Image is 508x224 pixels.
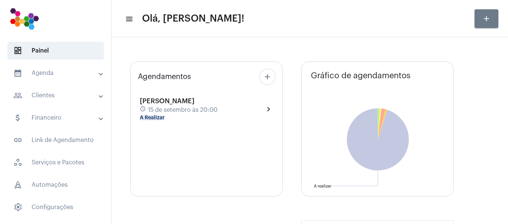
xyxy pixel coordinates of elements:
span: [PERSON_NAME] [140,98,194,104]
span: Olá, [PERSON_NAME]! [142,13,244,25]
span: Serviços e Pacotes [7,154,104,171]
img: 7bf4c2a9-cb5a-6366-d80e-59e5d4b2024a.png [6,4,43,34]
text: A realizar [314,184,331,188]
mat-icon: sidenav icon [125,15,132,23]
span: sidenav icon [13,180,22,189]
span: Automações [7,176,104,194]
mat-panel-title: Agenda [13,69,99,78]
mat-icon: chevron_right [264,105,273,114]
span: Configurações [7,198,104,216]
span: Agendamentos [138,73,191,81]
mat-icon: sidenav icon [13,136,22,145]
span: sidenav icon [13,46,22,55]
span: sidenav icon [13,203,22,212]
mat-panel-title: Financeiro [13,113,99,122]
span: Painel [7,42,104,60]
mat-icon: sidenav icon [13,113,22,122]
span: Gráfico de agendamentos [311,71,411,80]
mat-icon: add [482,14,491,23]
mat-icon: add [263,72,272,81]
mat-expansion-panel-header: sidenav iconFinanceiro [4,109,111,127]
span: Link de Agendamento [7,131,104,149]
mat-chip: A Realizar [140,115,165,120]
mat-expansion-panel-header: sidenav iconClientes [4,86,111,104]
mat-icon: sidenav icon [13,91,22,100]
mat-icon: schedule [140,106,147,114]
span: sidenav icon [13,158,22,167]
mat-panel-title: Clientes [13,91,99,100]
mat-icon: sidenav icon [13,69,22,78]
mat-expansion-panel-header: sidenav iconAgenda [4,64,111,82]
span: 15 de setembro às 20:00 [148,107,218,113]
